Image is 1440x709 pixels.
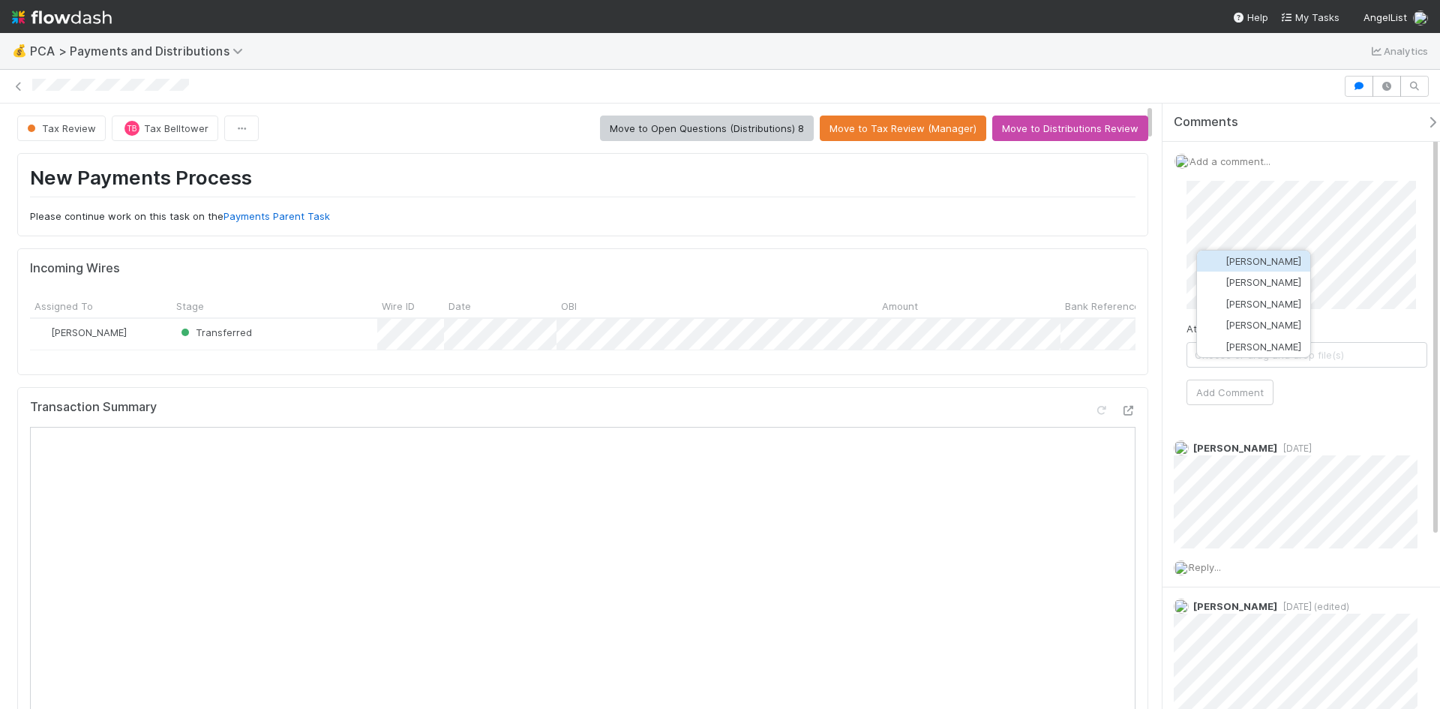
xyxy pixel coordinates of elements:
[124,121,139,136] div: Tax Belltower
[1225,341,1301,353] span: [PERSON_NAME]
[30,261,120,276] h5: Incoming Wires
[1174,599,1189,614] img: avatar_87e1a465-5456-4979-8ac4-f0cdb5bbfe2d.png
[1277,443,1312,454] span: [DATE]
[1174,440,1189,455] img: avatar_e41e7ae5-e7d9-4d8d-9f56-31b0d7a2f4fd.png
[1174,154,1189,169] img: avatar_e41e7ae5-e7d9-4d8d-9f56-31b0d7a2f4fd.png
[1206,339,1221,354] img: avatar_ec94f6e9-05c5-4d36-a6c8-d0cea77c3c29.png
[1280,11,1339,23] span: My Tasks
[1277,601,1349,612] span: [DATE] (edited)
[12,5,112,30] img: logo-inverted-e16ddd16eac7371096b0.svg
[1193,600,1277,612] span: [PERSON_NAME]
[1232,10,1268,25] div: Help
[1225,255,1301,267] span: [PERSON_NAME]
[1197,272,1310,293] button: [PERSON_NAME]
[223,210,330,222] a: Payments Parent Task
[1206,275,1221,290] img: avatar_cc5de25e-d3c9-4850-9720-c3154065023a.png
[127,125,137,133] span: TB
[1189,561,1221,573] span: Reply...
[1206,296,1221,311] img: avatar_5bf5c33b-3139-4939-a495-cbf9fc6ebf7e.png
[178,326,252,338] span: Transferred
[34,299,93,314] span: Assigned To
[448,299,471,314] span: Date
[1186,380,1273,405] button: Add Comment
[820,116,986,141] button: Move to Tax Review (Manager)
[1193,442,1277,454] span: [PERSON_NAME]
[37,326,49,338] img: avatar_eacbd5bb-7590-4455-a9e9-12dcb5674423.png
[178,325,252,340] div: Transferred
[561,299,577,314] span: OBI
[1363,11,1407,23] span: AngelList
[1225,276,1301,288] span: [PERSON_NAME]
[1187,343,1426,367] span: Choose or drag and drop file(s)
[992,116,1148,141] button: Move to Distributions Review
[1197,251,1310,272] button: [PERSON_NAME]
[1206,254,1221,269] img: avatar_87e1a465-5456-4979-8ac4-f0cdb5bbfe2d.png
[1206,318,1221,333] img: avatar_ac990a78-52d7-40f8-b1fe-cbbd1cda261e.png
[1174,115,1238,130] span: Comments
[1186,321,1243,336] label: Attach files:
[1197,293,1310,314] button: [PERSON_NAME]
[12,44,27,57] span: 💰
[600,116,814,141] button: Move to Open Questions (Distributions) 8
[1369,42,1428,60] a: Analytics
[30,166,1135,197] h1: New Payments Process
[144,122,208,134] span: Tax Belltower
[1174,560,1189,575] img: avatar_e41e7ae5-e7d9-4d8d-9f56-31b0d7a2f4fd.png
[112,116,218,141] button: TBTax Belltower
[1280,10,1339,25] a: My Tasks
[882,299,918,314] span: Amount
[30,209,1135,224] p: Please continue work on this task on the
[382,299,415,314] span: Wire ID
[1189,155,1270,167] span: Add a comment...
[1065,299,1140,314] span: Bank Reference
[1197,314,1310,335] button: [PERSON_NAME]
[30,44,250,59] span: PCA > Payments and Distributions
[1225,319,1301,331] span: [PERSON_NAME]
[1413,11,1428,26] img: avatar_e41e7ae5-e7d9-4d8d-9f56-31b0d7a2f4fd.png
[24,122,96,134] span: Tax Review
[1197,336,1310,357] button: [PERSON_NAME]
[30,400,157,415] h5: Transaction Summary
[17,116,106,141] button: Tax Review
[51,326,127,338] span: [PERSON_NAME]
[36,325,127,340] div: [PERSON_NAME]
[176,299,204,314] span: Stage
[1225,298,1301,310] span: [PERSON_NAME]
